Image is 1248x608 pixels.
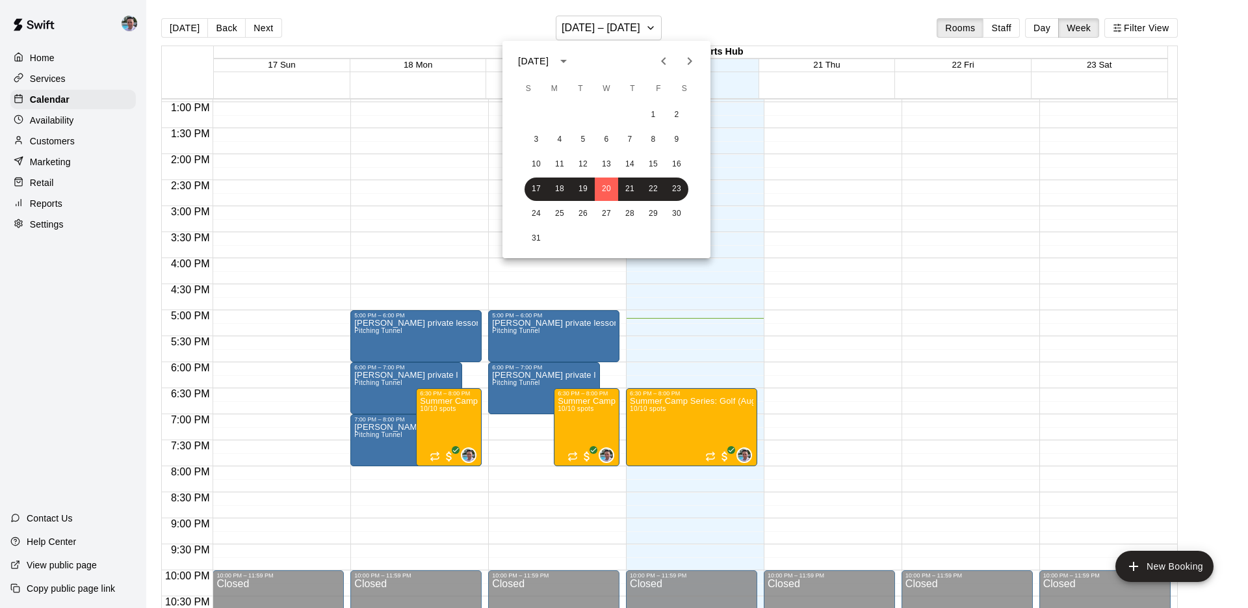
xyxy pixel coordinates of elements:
[525,178,548,201] button: 17
[595,128,618,152] button: 6
[548,178,571,201] button: 18
[673,76,696,102] span: Saturday
[525,153,548,176] button: 10
[571,128,595,152] button: 5
[642,202,665,226] button: 29
[595,202,618,226] button: 27
[571,153,595,176] button: 12
[618,202,642,226] button: 28
[665,128,688,152] button: 9
[618,153,642,176] button: 14
[569,76,592,102] span: Tuesday
[665,153,688,176] button: 16
[618,178,642,201] button: 21
[525,227,548,250] button: 31
[665,178,688,201] button: 23
[665,103,688,127] button: 2
[677,48,703,74] button: Next month
[642,128,665,152] button: 8
[621,76,644,102] span: Thursday
[642,178,665,201] button: 22
[618,128,642,152] button: 7
[548,202,571,226] button: 25
[571,178,595,201] button: 19
[552,50,575,72] button: calendar view is open, switch to year view
[595,153,618,176] button: 13
[595,76,618,102] span: Wednesday
[543,76,566,102] span: Monday
[548,128,571,152] button: 4
[525,128,548,152] button: 3
[571,202,595,226] button: 26
[595,178,618,201] button: 20
[548,153,571,176] button: 11
[517,76,540,102] span: Sunday
[518,55,549,68] div: [DATE]
[525,202,548,226] button: 24
[651,48,677,74] button: Previous month
[642,153,665,176] button: 15
[642,103,665,127] button: 1
[665,202,688,226] button: 30
[647,76,670,102] span: Friday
